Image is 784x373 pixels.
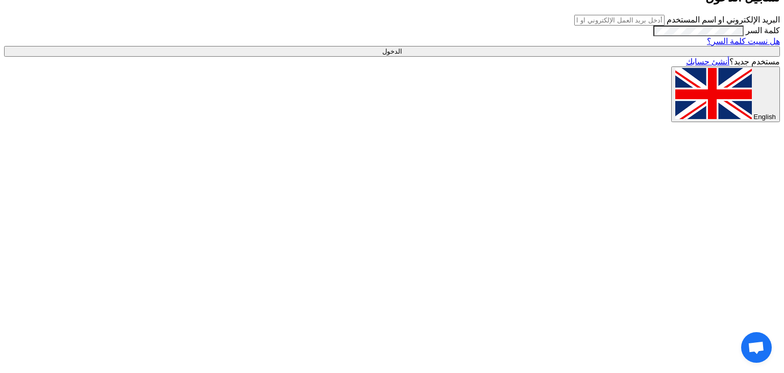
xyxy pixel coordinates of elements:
button: English [671,66,780,122]
label: البريد الإلكتروني او اسم المستخدم [667,15,780,24]
img: en-US.png [675,68,752,119]
div: مستخدم جديد؟ [4,57,780,66]
span: English [753,113,776,121]
input: أدخل بريد العمل الإلكتروني او اسم المستخدم الخاص بك ... [574,15,665,26]
a: هل نسيت كلمة السر؟ [707,37,780,45]
a: أنشئ حسابك [686,57,729,66]
a: Open chat [741,332,772,363]
input: الدخول [4,46,780,57]
label: كلمة السر [746,26,780,35]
